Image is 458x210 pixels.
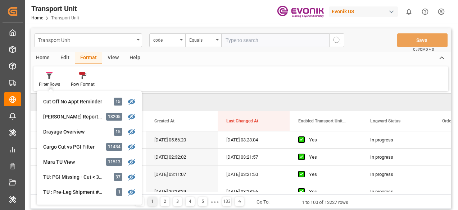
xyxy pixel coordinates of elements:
span: Last Changed At [226,118,258,123]
div: In progress [362,183,434,200]
div: Go To: [257,199,269,206]
img: Evonik-brand-mark-Deep-Purple-RGB.jpeg_1700498283.jpeg [277,5,324,18]
div: Yes [309,132,353,148]
div: Cargo Cut vs PGI Filter [43,143,106,151]
div: [DATE] 03:18:56 [218,183,290,200]
span: Enabled Transport Unit Inbound [298,118,346,123]
div: code [153,35,178,43]
div: In progress [362,131,434,148]
div: [DATE] 03:21:57 [218,149,290,165]
div: Press SPACE to select this row. [31,183,74,200]
div: [DATE] 03:21:50 [218,166,290,183]
div: Filter Rows [39,81,60,88]
div: Home [31,52,55,64]
div: Drayage Overview [43,128,106,136]
div: Edit [55,52,75,64]
div: Cut Off No Appt Reminder [43,98,106,106]
a: Home [31,15,43,20]
input: Type to search [221,33,329,47]
div: 11434 [106,143,122,151]
div: 15 [114,128,122,136]
div: ● ● ● [211,199,219,205]
span: Created At [154,118,174,123]
div: TU : Pre-Leg Shipment # Error [43,188,106,196]
div: 4 [186,197,195,206]
div: TU: PGI Missing - Cut < 3 Days [43,173,106,181]
div: Press SPACE to select this row. [31,166,74,183]
div: Format [75,52,102,64]
div: 13205 [106,113,122,121]
button: Evonik US [329,5,401,18]
div: 3 [173,197,182,206]
div: [DATE] 20:18:29 [146,183,218,200]
div: Equals [189,35,214,43]
div: [PERSON_NAME] Report TU [43,113,106,121]
div: 1 [116,188,122,196]
div: Press SPACE to select this row. [31,131,74,149]
span: Ctrl/CMD + S [413,47,434,52]
div: [DATE] 02:32:02 [146,149,218,165]
button: Save [397,33,448,47]
button: open menu [149,33,185,47]
div: Press SPACE to select this row. [31,149,74,166]
div: 11513 [106,158,122,166]
div: Evonik US [329,6,398,17]
div: Yes [309,183,353,200]
div: In progress [362,166,434,183]
div: [DATE] 03:11:07 [146,166,218,183]
div: 1 to 100 of 13227 rows [302,199,348,206]
span: Logward Status [370,118,400,123]
button: Help Center [417,4,433,20]
div: Transport Unit [31,3,79,14]
div: 133 [222,197,231,206]
div: Yes [309,166,353,183]
div: 15 [114,98,122,106]
button: open menu [34,33,142,47]
button: search button [329,33,344,47]
div: View [102,52,124,64]
div: Yes [309,149,353,165]
div: 5 [198,197,207,206]
div: 2 [160,197,169,206]
div: 1 [148,197,157,206]
div: Row Format [71,81,95,88]
div: 37 [114,173,122,181]
div: Help [124,52,146,64]
button: show 0 new notifications [401,4,417,20]
div: Transport Unit [38,35,134,44]
div: In progress [362,149,434,165]
div: Mara TU View [43,158,106,166]
div: [DATE] 03:23:04 [218,131,290,148]
div: [DATE] 05:56:20 [146,131,218,148]
button: open menu [185,33,221,47]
